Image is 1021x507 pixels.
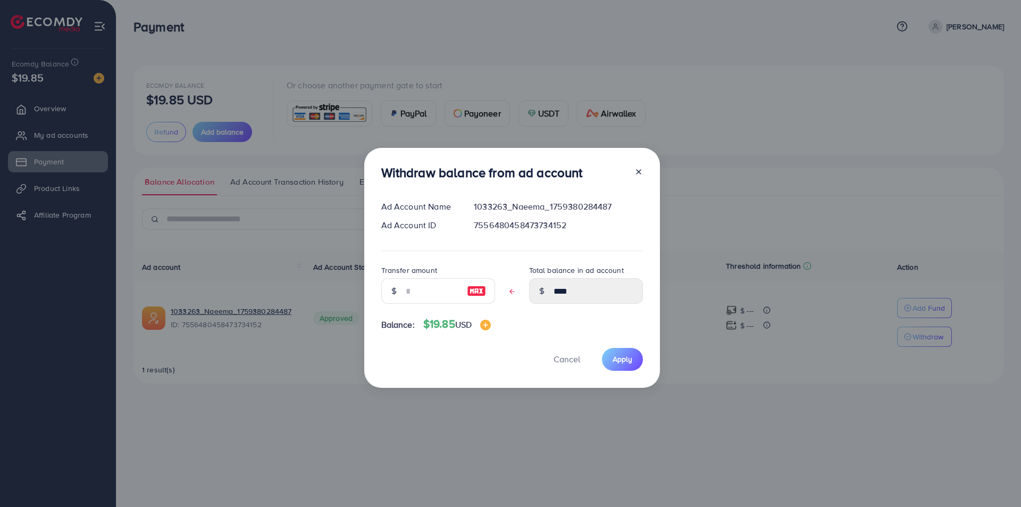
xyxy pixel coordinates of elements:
label: Transfer amount [381,265,437,276]
h3: Withdraw balance from ad account [381,165,583,180]
label: Total balance in ad account [529,265,624,276]
img: image [480,320,491,330]
div: 7556480458473734152 [465,219,651,231]
iframe: Chat [976,459,1013,499]
h4: $19.85 [423,318,491,331]
div: 1033263_Naeema_1759380284487 [465,201,651,213]
div: Ad Account Name [373,201,466,213]
button: Cancel [540,348,593,371]
button: Apply [602,348,643,371]
span: Apply [613,354,632,364]
div: Ad Account ID [373,219,466,231]
img: image [467,285,486,297]
span: Cancel [554,353,580,365]
span: Balance: [381,319,415,331]
span: USD [455,319,472,330]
